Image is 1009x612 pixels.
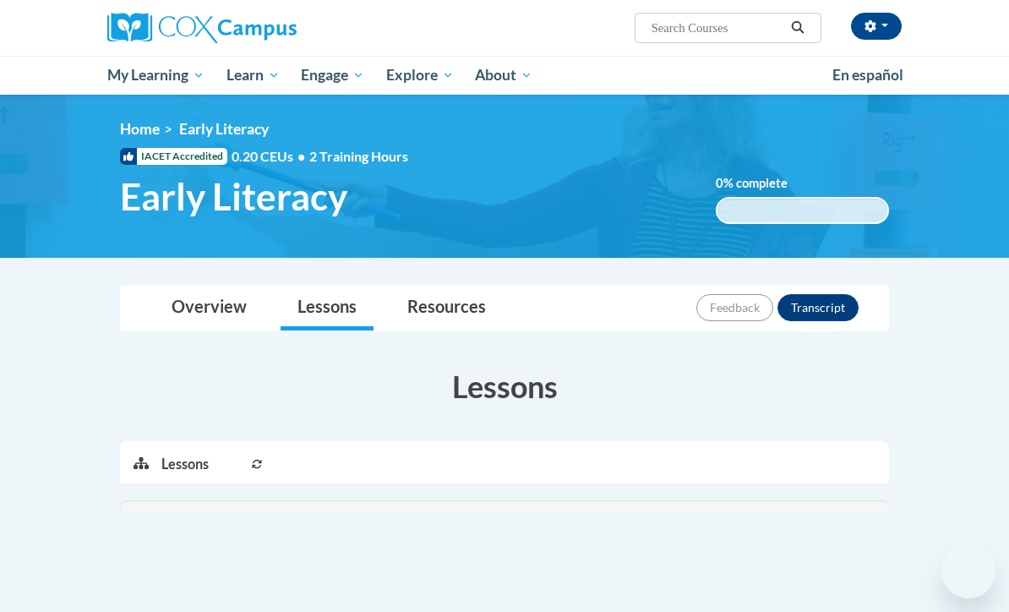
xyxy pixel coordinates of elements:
span: En español [832,66,903,84]
span: Engage [301,65,364,85]
span: 0 [716,176,723,190]
a: Engage [290,56,375,95]
label: % complete [716,174,813,193]
span: About [475,65,532,85]
a: Learn [215,56,291,95]
span: Explore [386,65,454,85]
button: Search [785,18,810,38]
a: My Learning [96,56,215,95]
a: Overview [155,286,264,331]
span: 2 Training Hours [309,148,408,164]
a: About [465,56,544,95]
button: Account Settings [851,13,902,40]
span: Early Literacy [179,120,269,138]
input: Search Courses [650,18,785,38]
span: 0.20 CEUs [232,147,309,166]
button: Transcript [777,294,859,321]
span: My Learning [107,65,205,85]
h3: Lessons [120,365,889,407]
a: Resources [390,286,503,331]
a: Home [120,120,160,138]
div: Main menu [95,56,914,95]
a: Lessons [281,286,374,331]
span: • [297,148,305,164]
button: Feedback [696,294,773,321]
a: Explore [375,56,465,95]
p: Lessons [161,455,209,473]
a: Cox Campus [107,13,355,43]
span: Early Literacy [120,174,347,219]
img: Cox Campus [107,13,297,43]
a: En español [821,57,914,93]
span: IACET Accredited [120,148,227,165]
span: Learn [226,65,280,85]
iframe: Button to launch messaging window [941,544,995,598]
